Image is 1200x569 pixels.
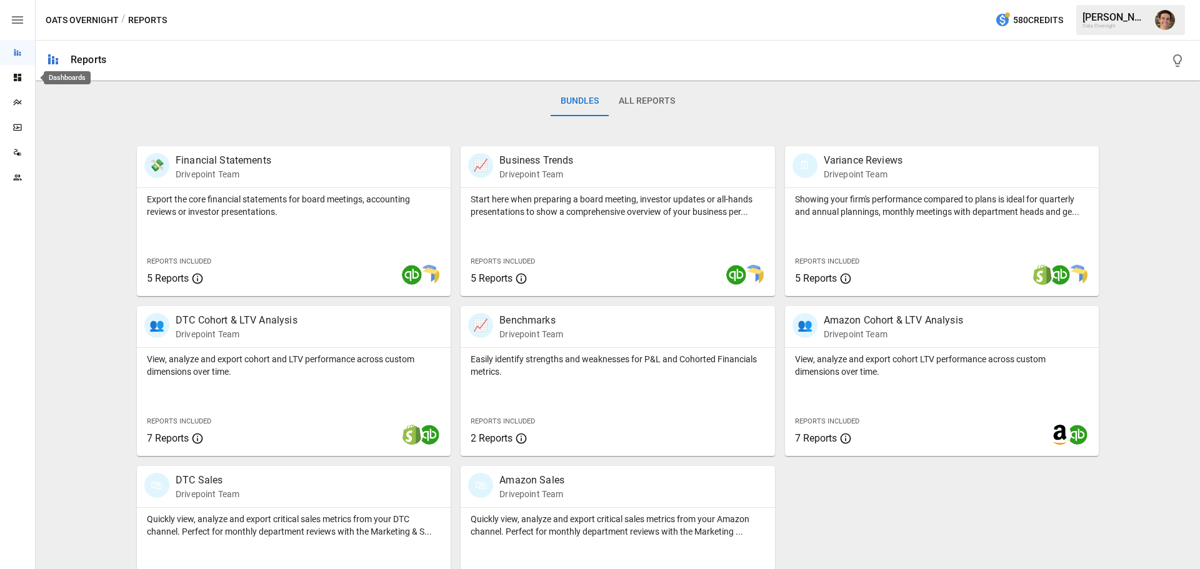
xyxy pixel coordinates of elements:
p: Drivepoint Team [176,488,239,500]
p: Drivepoint Team [176,328,297,340]
div: 👥 [144,313,169,338]
p: Export the core financial statements for board meetings, accounting reviews or investor presentat... [147,193,441,218]
img: shopify [402,425,422,445]
span: 5 Reports [147,272,189,284]
p: DTC Cohort & LTV Analysis [176,313,297,328]
span: 2 Reports [471,432,512,444]
p: Amazon Sales [499,473,564,488]
p: Financial Statements [176,153,271,168]
span: 5 Reports [795,272,837,284]
img: smart model [419,265,439,285]
button: Oats Overnight [46,12,119,28]
p: Quickly view, analyze and export critical sales metrics from your DTC channel. Perfect for monthl... [147,513,441,538]
span: Reports Included [147,417,211,425]
div: 📈 [468,313,493,338]
img: quickbooks [726,265,746,285]
p: Quickly view, analyze and export critical sales metrics from your Amazon channel. Perfect for mon... [471,513,764,538]
button: Ryan Zayas [1147,2,1182,37]
span: Reports Included [795,417,859,425]
div: 🛍 [468,473,493,498]
p: View, analyze and export cohort and LTV performance across custom dimensions over time. [147,353,441,378]
span: Reports Included [471,257,535,265]
div: 🛍 [144,473,169,498]
div: 👥 [792,313,817,338]
img: smart model [744,265,764,285]
p: View, analyze and export cohort LTV performance across custom dimensions over time. [795,353,1089,378]
span: Reports Included [471,417,535,425]
p: Variance Reviews [824,153,902,168]
div: [PERSON_NAME] [1082,11,1147,23]
span: 7 Reports [147,432,189,444]
span: 7 Reports [795,432,837,444]
img: quickbooks [402,265,422,285]
span: 5 Reports [471,272,512,284]
p: Drivepoint Team [824,168,902,181]
p: Drivepoint Team [499,328,563,340]
p: Easily identify strengths and weaknesses for P&L and Cohorted Financials metrics. [471,353,764,378]
button: All Reports [609,86,685,116]
span: Reports Included [147,257,211,265]
img: amazon [1050,425,1070,445]
div: / [121,12,126,28]
div: Reports [71,54,106,66]
p: Drivepoint Team [499,488,564,500]
span: Reports Included [795,257,859,265]
p: Drivepoint Team [176,168,271,181]
img: smart model [1067,265,1087,285]
p: Drivepoint Team [824,328,963,340]
p: Showing your firm's performance compared to plans is ideal for quarterly and annual plannings, mo... [795,193,1089,218]
p: Benchmarks [499,313,563,328]
p: Business Trends [499,153,573,168]
img: quickbooks [419,425,439,445]
span: 580 Credits [1013,12,1063,28]
p: Start here when preparing a board meeting, investor updates or all-hands presentations to show a ... [471,193,764,218]
div: Dashboards [44,71,91,84]
img: Ryan Zayas [1155,10,1175,30]
button: Bundles [551,86,609,116]
p: Amazon Cohort & LTV Analysis [824,313,963,328]
img: quickbooks [1067,425,1087,445]
div: 💸 [144,153,169,178]
div: Oats Overnight [1082,23,1147,29]
img: quickbooks [1050,265,1070,285]
div: 📈 [468,153,493,178]
p: DTC Sales [176,473,239,488]
div: 🗓 [792,153,817,178]
p: Drivepoint Team [499,168,573,181]
button: 580Credits [990,9,1068,32]
img: shopify [1032,265,1052,285]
